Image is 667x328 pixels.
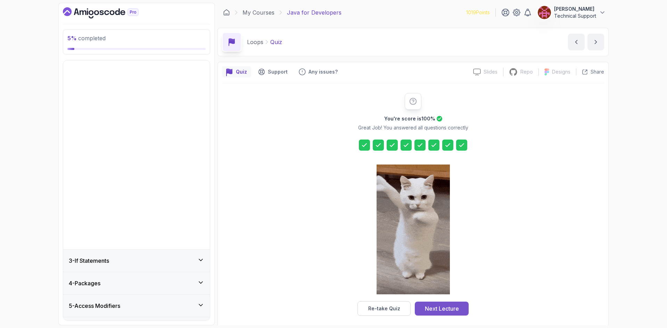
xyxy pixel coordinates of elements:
img: user profile image [538,6,551,19]
h3: 3 - If Statements [69,256,109,265]
button: Re-take Quiz [357,301,411,316]
h3: 5 - Access Modifiers [69,302,120,310]
div: Re-take Quiz [368,305,400,312]
p: [PERSON_NAME] [554,6,596,12]
p: Java for Developers [287,8,341,17]
button: 5-Access Modifiers [63,295,210,317]
button: Feedback button [295,66,342,77]
p: Slides [484,68,497,75]
a: My Courses [242,8,274,17]
p: Quiz [236,68,247,75]
span: 5 % [67,35,77,42]
p: Share [591,68,604,75]
p: Quiz [270,38,282,46]
button: previous content [568,34,585,50]
a: Dashboard [63,7,155,18]
div: Next Lecture [425,304,459,313]
button: 3-If Statements [63,250,210,272]
button: Next Lecture [415,302,469,316]
p: Repo [520,68,533,75]
p: Technical Support [554,12,596,19]
a: Dashboard [223,9,230,16]
span: completed [67,35,106,42]
p: 1019 Points [466,9,490,16]
button: Support button [254,66,292,77]
p: Designs [552,68,570,75]
p: Great Job! You answered all questions correctly [358,124,468,131]
p: Support [268,68,288,75]
button: user profile image[PERSON_NAME]Technical Support [537,6,606,19]
button: 4-Packages [63,272,210,294]
h3: 4 - Packages [69,279,100,287]
button: next content [587,34,604,50]
button: Share [576,68,604,75]
img: cool-cat [377,165,450,294]
p: Any issues? [308,68,338,75]
h2: You're score is 100 % [384,115,435,122]
button: quiz button [222,66,251,77]
p: Loops [247,38,263,46]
